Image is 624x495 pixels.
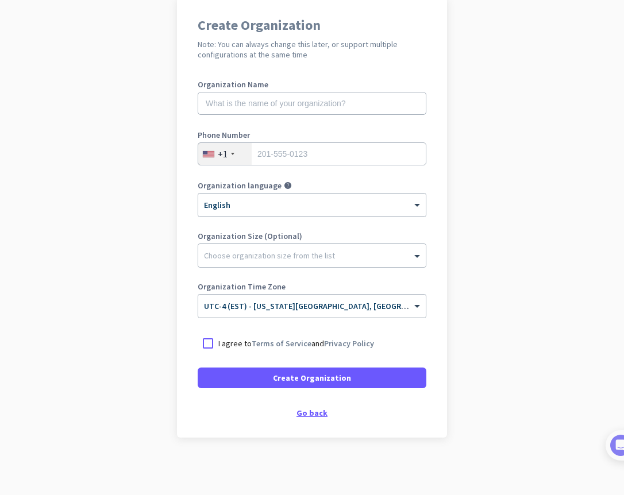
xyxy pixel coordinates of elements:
[198,80,426,88] label: Organization Name
[198,18,426,32] h1: Create Organization
[252,338,311,349] a: Terms of Service
[284,181,292,190] i: help
[324,338,374,349] a: Privacy Policy
[198,232,426,240] label: Organization Size (Optional)
[198,409,426,417] div: Go back
[198,368,426,388] button: Create Organization
[273,372,351,384] span: Create Organization
[198,142,426,165] input: 201-555-0123
[198,283,426,291] label: Organization Time Zone
[198,131,426,139] label: Phone Number
[218,148,228,160] div: +1
[198,181,282,190] label: Organization language
[198,92,426,115] input: What is the name of your organization?
[198,39,426,60] h2: Note: You can always change this later, or support multiple configurations at the same time
[218,338,374,349] p: I agree to and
